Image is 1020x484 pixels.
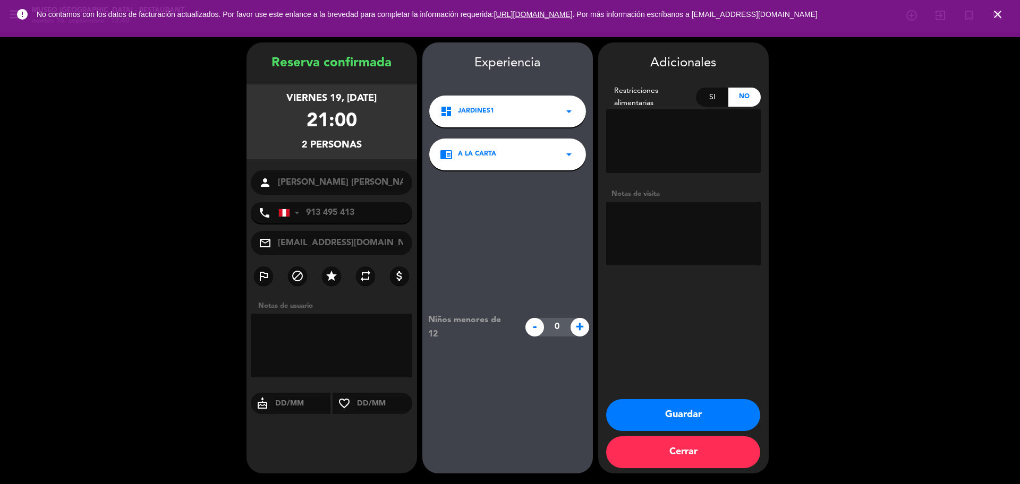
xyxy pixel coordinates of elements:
[525,318,544,336] span: -
[246,53,417,74] div: Reserva confirmada
[440,148,453,161] i: chrome_reader_mode
[606,53,761,74] div: Adicionales
[991,8,1004,21] i: close
[606,399,760,431] button: Guardar
[728,88,761,107] div: No
[16,8,29,21] i: error
[356,397,413,410] input: DD/MM
[420,313,520,341] div: Niños menores de 12
[259,176,271,189] i: person
[251,397,274,410] i: cake
[258,206,271,219] i: phone
[291,270,304,282] i: block
[458,149,496,160] span: A la carta
[259,237,271,249] i: mail_outline
[325,270,338,282] i: star
[37,10,818,19] span: No contamos con los datos de facturación actualizados. Por favor use este enlance a la brevedad p...
[393,270,406,282] i: attach_money
[573,10,818,19] a: . Por más información escríbanos a [EMAIL_ADDRESS][DOMAIN_NAME]
[606,188,761,200] div: Notas de visita
[606,85,696,109] div: Restricciones alimentarias
[440,105,453,118] i: dashboard
[563,105,575,118] i: arrow_drop_down
[253,300,417,312] div: Notas de usuario
[257,270,270,282] i: outlined_flag
[286,91,377,106] div: viernes 19, [DATE]
[458,106,494,117] span: Jardines1
[571,318,589,336] span: +
[606,436,760,468] button: Cerrar
[274,397,331,410] input: DD/MM
[359,270,372,282] i: repeat
[302,137,362,153] div: 2 personas
[333,397,356,410] i: favorite_border
[494,10,573,19] a: [URL][DOMAIN_NAME]
[422,53,593,74] div: Experiencia
[696,88,728,107] div: Si
[307,106,357,137] div: 21:00
[563,148,575,161] i: arrow_drop_down
[279,203,303,223] div: Peru (Perú): +51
